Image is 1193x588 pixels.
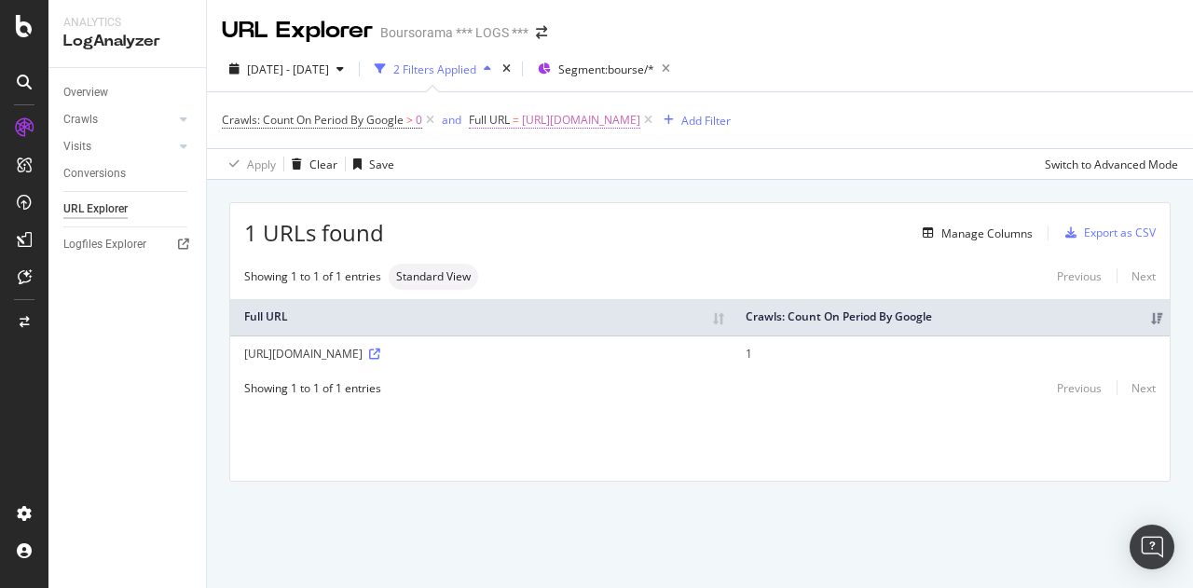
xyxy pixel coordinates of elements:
button: Add Filter [656,109,731,131]
a: Crawls [63,110,174,130]
span: Full URL [469,112,510,128]
div: Add Filter [681,113,731,129]
div: Showing 1 to 1 of 1 entries [244,380,381,396]
div: times [499,60,514,78]
button: Export as CSV [1058,218,1156,248]
span: 0 [416,107,422,133]
button: Segment:bourse/* [530,54,678,84]
a: Conversions [63,164,193,184]
div: Crawls [63,110,98,130]
div: URL Explorer [63,199,128,219]
div: 2 Filters Applied [393,62,476,77]
div: Manage Columns [941,226,1033,241]
span: Standard View [396,271,471,282]
div: Logfiles Explorer [63,235,146,254]
div: Showing 1 to 1 of 1 entries [244,268,381,284]
button: and [442,111,461,129]
span: Segment: bourse/* [558,62,654,77]
div: Save [369,157,394,172]
div: Export as CSV [1084,225,1156,240]
th: Full URL: activate to sort column ascending [230,299,732,335]
div: URL Explorer [222,15,373,47]
div: Conversions [63,164,126,184]
button: [DATE] - [DATE] [222,54,351,84]
span: [DATE] - [DATE] [247,62,329,77]
div: arrow-right-arrow-left [536,26,547,39]
button: Save [346,149,394,179]
div: Apply [247,157,276,172]
a: Logfiles Explorer [63,235,193,254]
th: Crawls: Count On Period By Google: activate to sort column ascending [732,299,1170,335]
span: 1 URLs found [244,217,384,249]
a: URL Explorer [63,199,193,219]
span: Crawls: Count On Period By Google [222,112,404,128]
button: 2 Filters Applied [367,54,499,84]
td: 1 [732,335,1170,371]
span: [URL][DOMAIN_NAME] [522,107,640,133]
div: Overview [63,83,108,103]
div: and [442,112,461,128]
a: Overview [63,83,193,103]
button: Manage Columns [915,222,1033,244]
span: = [513,112,519,128]
div: LogAnalyzer [63,31,191,52]
div: Analytics [63,15,191,31]
div: [URL][DOMAIN_NAME] [244,346,718,362]
div: neutral label [389,264,478,290]
button: Switch to Advanced Mode [1037,149,1178,179]
div: Clear [309,157,337,172]
div: Open Intercom Messenger [1130,525,1174,569]
button: Clear [284,149,337,179]
div: Switch to Advanced Mode [1045,157,1178,172]
div: Visits [63,137,91,157]
a: Visits [63,137,174,157]
button: Apply [222,149,276,179]
span: > [406,112,413,128]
